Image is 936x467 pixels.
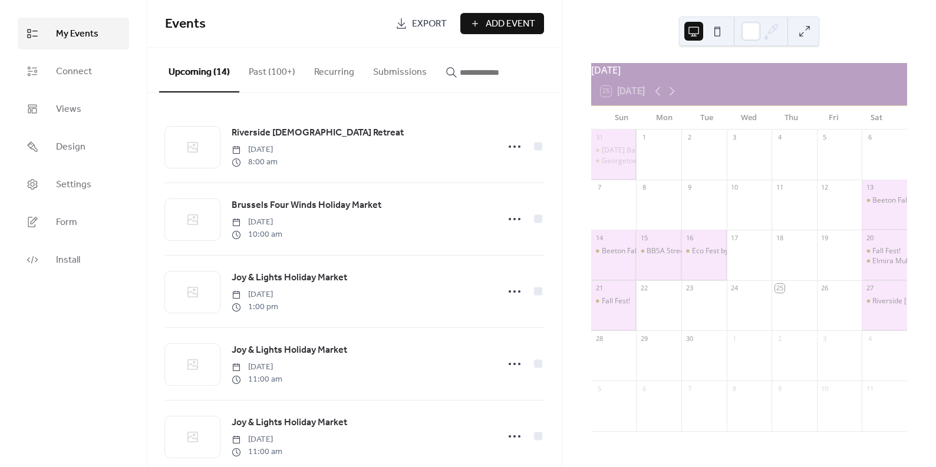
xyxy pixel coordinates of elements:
div: Eco Fest by TJX Canada [681,246,727,256]
div: 1 [640,133,648,142]
span: My Events [56,27,98,41]
div: 13 [865,183,874,192]
div: 9 [775,384,784,393]
div: BBSA Street Market & Cookout [647,246,748,256]
div: 17 [730,233,739,242]
span: Settings [56,178,91,192]
span: 10:00 am [232,228,282,241]
div: 9 [685,183,694,192]
span: 1:00 pm [232,301,278,313]
div: Elmira Multicultural Festival [862,256,907,266]
a: Joy & Lights Holiday Market [232,270,347,286]
div: Fri [813,106,855,130]
div: 16 [685,233,694,242]
div: 14 [595,233,604,242]
div: 27 [865,284,874,293]
div: 1 [730,334,739,343]
div: Fall Fest! [872,246,901,256]
span: [DATE] [232,144,278,156]
div: 30 [685,334,694,343]
div: Beeton Fall Fair [591,246,637,256]
button: Past (100+) [239,48,305,91]
div: 10 [820,384,829,393]
div: Carnival Barrie [591,145,637,155]
span: [DATE] [232,216,282,228]
div: Georgetown Ribfest [602,156,667,166]
a: Views [18,93,129,125]
span: Events [165,11,206,37]
a: Riverside [DEMOGRAPHIC_DATA] Retreat [232,125,404,141]
span: Joy & Lights Holiday Market [232,271,347,285]
div: Beeton Fall Fair [602,246,652,256]
div: 19 [820,233,829,242]
span: Add Event [486,17,535,31]
span: Joy & Lights Holiday Market [232,343,347,357]
div: [DATE] [591,63,907,77]
div: Wed [728,106,770,130]
a: Design [18,131,129,163]
div: 3 [730,133,739,142]
div: Georgetown Ribfest [591,156,637,166]
div: 20 [865,233,874,242]
button: Submissions [364,48,436,91]
div: 2 [775,334,784,343]
span: 8:00 am [232,156,278,168]
div: 10 [730,183,739,192]
span: Views [56,102,81,117]
span: [DATE] [232,433,282,446]
div: Tue [685,106,728,130]
div: 8 [730,384,739,393]
span: Connect [56,65,92,79]
div: 7 [685,384,694,393]
div: 11 [865,384,874,393]
div: Beeton Fall Fair [872,196,923,206]
div: BBSA Street Market & Cookout [636,246,681,256]
div: 2 [685,133,694,142]
span: Brussels Four Winds Holiday Market [232,198,381,213]
div: 24 [730,284,739,293]
a: Connect [18,55,129,87]
span: [DATE] [232,361,282,373]
div: 29 [640,334,648,343]
div: Sat [855,106,898,130]
span: Joy & Lights Holiday Market [232,416,347,430]
div: Fall Fest! [862,246,907,256]
div: 22 [640,284,648,293]
a: Install [18,244,129,276]
span: Install [56,253,80,267]
div: 18 [775,233,784,242]
div: 25 [775,284,784,293]
div: Riverside Goddess Retreat [862,296,907,306]
div: 11 [775,183,784,192]
div: 3 [820,334,829,343]
span: Form [56,216,77,230]
div: 28 [595,334,604,343]
span: [DATE] [232,289,278,301]
div: 15 [640,233,648,242]
div: 23 [685,284,694,293]
button: Add Event [460,13,544,34]
div: Fall Fest! [602,296,630,306]
div: 12 [820,183,829,192]
a: Brussels Four Winds Holiday Market [232,198,381,213]
a: Export [387,13,456,34]
div: Fall Fest! [591,296,637,306]
span: 11:00 am [232,446,282,458]
button: Upcoming (14) [159,48,239,92]
div: 6 [640,384,648,393]
div: Beeton Fall Fair [862,196,907,206]
div: 31 [595,133,604,142]
button: Recurring [305,48,364,91]
a: Form [18,206,129,238]
div: Eco Fest by TJX Canada [692,246,767,256]
span: 11:00 am [232,373,282,386]
div: 5 [820,133,829,142]
span: Export [412,17,447,31]
div: Sun [601,106,643,130]
a: My Events [18,18,129,49]
div: 21 [595,284,604,293]
div: 4 [865,334,874,343]
div: 26 [820,284,829,293]
span: Riverside [DEMOGRAPHIC_DATA] Retreat [232,126,404,140]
